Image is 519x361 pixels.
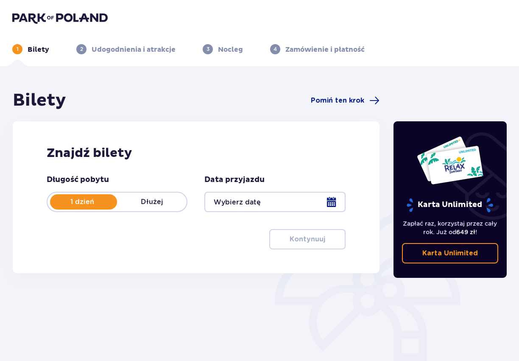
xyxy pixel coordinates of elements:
p: Karta Unlimited [422,249,478,258]
p: Bilety [28,45,49,54]
p: Zamówienie i płatność [285,45,365,54]
p: 1 [17,45,19,53]
p: 3 [206,45,209,53]
h2: Znajdź bilety [47,145,346,161]
div: 4Zamówienie i płatność [270,44,365,54]
p: Udogodnienia i atrakcje [92,45,176,54]
a: Karta Unlimited [402,243,499,263]
p: 1 dzień [47,197,117,207]
div: 1Bilety [12,44,49,54]
p: 2 [80,45,83,53]
p: Kontynuuj [290,235,325,244]
p: Zapłać raz, korzystaj przez cały rok. Już od ! [402,219,499,236]
p: Data przyjazdu [204,175,265,185]
img: Dwie karty całoroczne do Suntago z napisem 'UNLIMITED RELAX', na białym tle z tropikalnymi liśćmi... [416,136,484,185]
p: Karta Unlimited [406,198,494,213]
div: 3Nocleg [203,44,243,54]
button: Kontynuuj [269,229,346,249]
p: Dłużej [117,197,187,207]
a: Pomiń ten krok [311,95,379,106]
span: 649 zł [456,229,475,235]
span: Pomiń ten krok [311,96,364,105]
div: 2Udogodnienia i atrakcje [76,44,176,54]
p: Długość pobytu [47,175,109,185]
p: 4 [273,45,277,53]
h1: Bilety [13,90,66,111]
p: Nocleg [218,45,243,54]
img: Park of Poland logo [12,12,108,24]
